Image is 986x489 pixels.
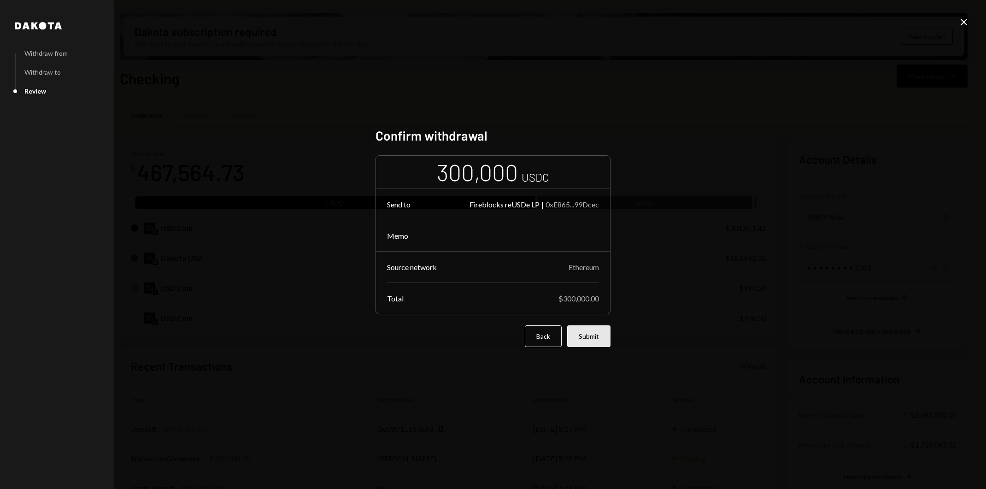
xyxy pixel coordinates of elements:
[546,200,599,209] div: 0xE865...99Dcec
[387,200,411,209] div: Send to
[387,263,437,271] div: Source network
[541,200,544,209] div: |
[24,87,46,95] div: Review
[387,294,404,303] div: Total
[525,325,562,347] button: Back
[437,158,518,187] div: 300,000
[567,325,610,347] button: Submit
[24,49,68,57] div: Withdraw from
[522,170,549,185] div: USDC
[24,68,61,76] div: Withdraw to
[558,294,599,303] div: $300,000.00
[569,263,599,271] div: Ethereum
[376,127,610,145] h2: Confirm withdrawal
[470,200,540,209] div: Fireblocks reUSDe LP
[387,231,408,240] div: Memo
